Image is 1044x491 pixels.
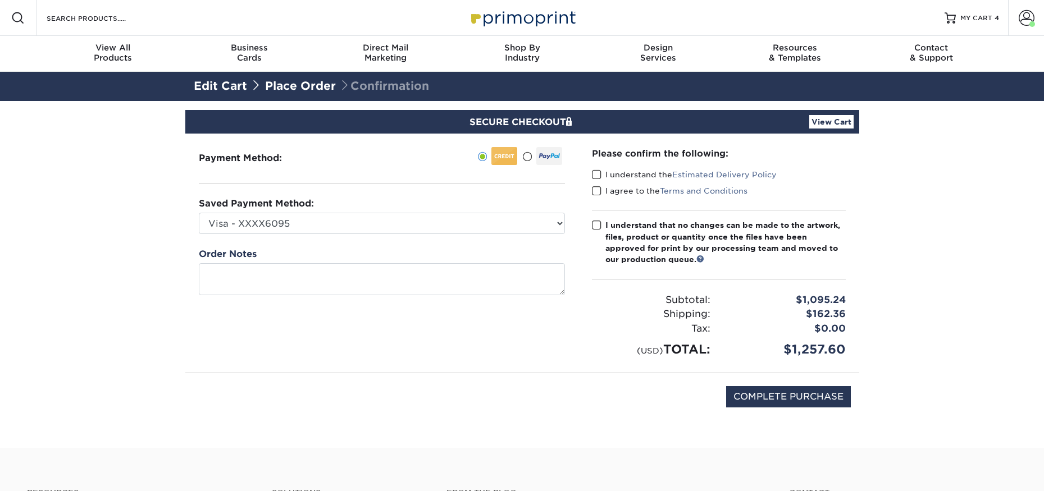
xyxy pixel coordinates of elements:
div: TOTAL: [583,340,719,359]
a: Contact& Support [863,36,1000,72]
a: Shop ByIndustry [454,36,590,72]
label: Saved Payment Method: [199,197,314,210]
span: 4 [995,14,999,22]
div: $162.36 [719,307,854,322]
a: Resources& Templates [727,36,863,72]
span: Resources [727,43,863,53]
label: I agree to the [592,185,747,196]
div: Subtotal: [583,293,719,308]
a: DesignServices [590,36,727,72]
a: BusinessCards [181,36,317,72]
h3: Payment Method: [199,153,309,163]
div: I understand that no changes can be made to the artwork, files, product or quantity once the file... [605,219,846,265]
div: $1,257.60 [719,340,854,359]
span: Business [181,43,317,53]
small: (USD) [637,346,663,355]
label: I understand the [592,169,777,180]
div: Products [45,43,181,63]
a: Direct MailMarketing [317,36,454,72]
span: MY CART [960,13,992,23]
div: Services [590,43,727,63]
div: & Support [863,43,1000,63]
a: Place Order [265,79,336,93]
div: Cards [181,43,317,63]
span: SECURE CHECKOUT [469,117,575,127]
img: Primoprint [466,6,578,30]
div: $1,095.24 [719,293,854,308]
span: View All [45,43,181,53]
a: View Cart [809,115,854,129]
a: Terms and Conditions [660,186,747,195]
div: $0.00 [719,322,854,336]
a: Estimated Delivery Policy [672,170,777,179]
div: & Templates [727,43,863,63]
a: View AllProducts [45,36,181,72]
a: Edit Cart [194,79,247,93]
input: COMPLETE PURCHASE [726,386,851,407]
span: Contact [863,43,1000,53]
div: Marketing [317,43,454,63]
div: Tax: [583,322,719,336]
span: Design [590,43,727,53]
input: SEARCH PRODUCTS..... [45,11,155,25]
div: Please confirm the following: [592,147,846,160]
span: Direct Mail [317,43,454,53]
div: Industry [454,43,590,63]
span: Shop By [454,43,590,53]
label: Order Notes [199,247,257,261]
span: Confirmation [339,79,429,93]
div: Shipping: [583,307,719,322]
